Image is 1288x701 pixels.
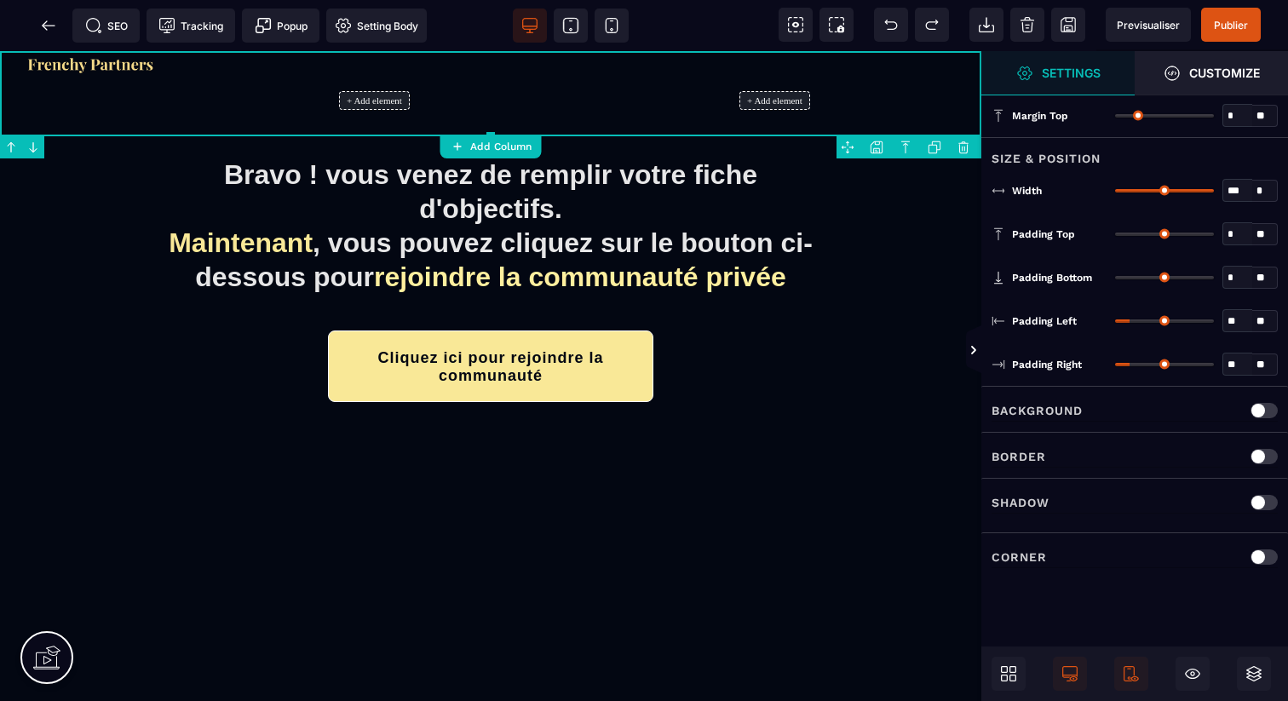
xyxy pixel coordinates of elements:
span: Padding Bottom [1012,271,1092,284]
p: Border [992,446,1046,467]
span: Screenshot [819,8,854,42]
p: Background [992,400,1083,421]
p: Corner [992,547,1047,567]
span: Preview [1106,8,1191,42]
span: View components [779,8,813,42]
span: Hide/Show Block [1176,657,1210,691]
span: Tracking [158,17,223,34]
span: Previsualiser [1117,19,1180,32]
p: Shadow [992,492,1049,513]
strong: Customize [1189,66,1260,79]
strong: Add Column [470,141,532,152]
h1: Bravo ! vous venez de remplir votre fiche d'objectifs. , vous pouvez cliquez sur le bouton ci-des... [154,98,826,251]
div: Size & Position [981,137,1288,169]
span: Popup [255,17,308,34]
span: Settings [981,51,1135,95]
span: Open Style Manager [1135,51,1288,95]
span: Width [1012,184,1042,198]
span: SEO [85,17,128,34]
span: Padding Left [1012,314,1077,328]
span: Publier [1214,19,1248,32]
button: Cliquez ici pour rejoindre la communauté [328,279,653,351]
strong: Settings [1042,66,1101,79]
img: f2a3730b544469f405c58ab4be6274e8_Capture_d%E2%80%99e%CC%81cran_2025-09-01_a%CC%80_20.57.27.png [26,5,155,22]
span: Desktop Only [1053,657,1087,691]
button: Add Column [440,135,542,158]
span: Mobile Only [1114,657,1148,691]
span: Margin Top [1012,109,1068,123]
span: Open Layers [1237,657,1271,691]
span: Padding Top [1012,227,1075,241]
span: Padding Right [1012,358,1082,371]
span: Setting Body [335,17,418,34]
span: Open Blocks [992,657,1026,691]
